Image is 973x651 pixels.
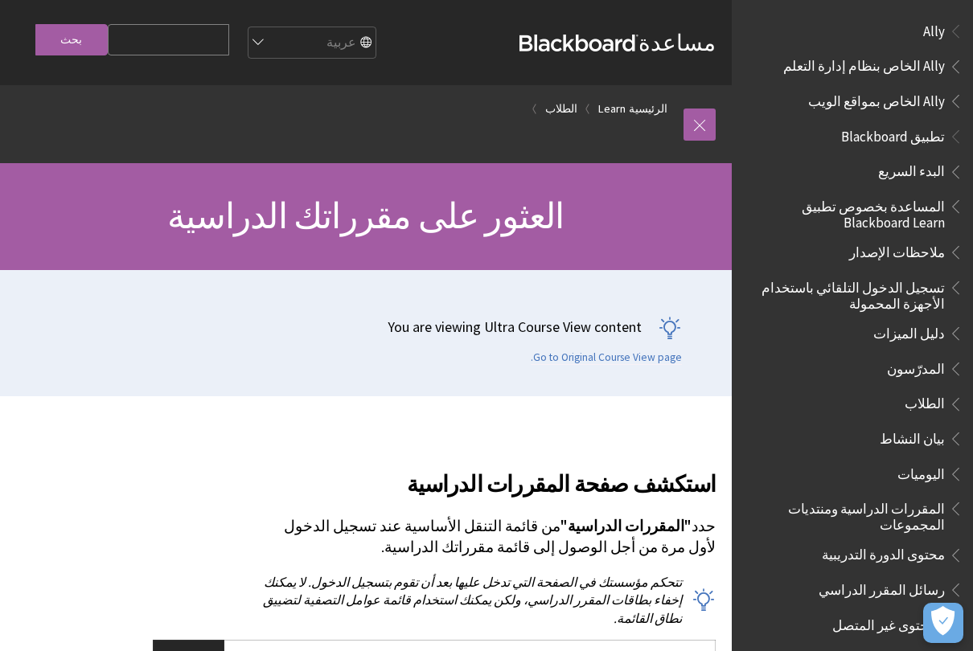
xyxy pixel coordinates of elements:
[822,542,945,563] span: محتوى الدورة التدريبية
[880,425,945,447] span: بيان النشاط
[247,27,376,59] select: Site Language Selector
[741,18,963,115] nav: Book outline for Anthology Ally Help
[841,123,945,145] span: تطبيق Blackboard
[878,158,945,180] span: البدء السريع
[751,193,945,231] span: المساعدة بخصوص تطبيق Blackboard Learn
[819,576,945,598] span: رسائل المقرر الدراسي
[519,35,638,51] strong: Blackboard
[254,573,716,627] p: تتحكم مؤسستك في الصفحة التي تدخل عليها بعد أن تقوم بتسجيل الدخول. لا يمكنك إخفاء بطاقات المقرر ال...
[35,24,108,55] input: بحث
[167,194,564,238] span: العثور على مقرراتك الدراسية
[923,18,945,39] span: Ally
[519,28,716,57] a: مساعدةBlackboard
[873,320,945,342] span: دليل الميزات
[629,99,667,119] a: الرئيسية
[905,391,945,412] span: الطلاب
[254,516,716,558] p: حدد من قائمة التنقل الأساسية عند تسجيل الدخول لأول مرة من أجل الوصول إلى قائمة مقرراتك الدراسية.
[808,88,945,109] span: Ally الخاص بمواقع الويب
[849,239,945,260] span: ملاحظات الإصدار
[16,317,682,337] p: You are viewing Ultra Course View content
[897,461,945,482] span: اليوميات
[751,495,945,533] span: المقررات الدراسية ومنتديات المجموعات
[832,612,945,633] span: المحتوى غير المتصل
[531,350,682,365] a: Go to Original Course View page.
[887,355,945,377] span: المدرّسون
[545,99,577,119] a: الطلاب
[598,99,626,119] a: Learn
[560,517,692,535] span: "المقررات الدراسية"
[751,274,945,312] span: تسجيل الدخول التلقائي باستخدام الأجهزة المحمولة
[783,53,945,75] span: Ally الخاص بنظام إدارة التعلم
[923,603,963,643] button: فتح التفضيلات
[254,448,716,501] h2: استكشف صفحة المقررات الدراسية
